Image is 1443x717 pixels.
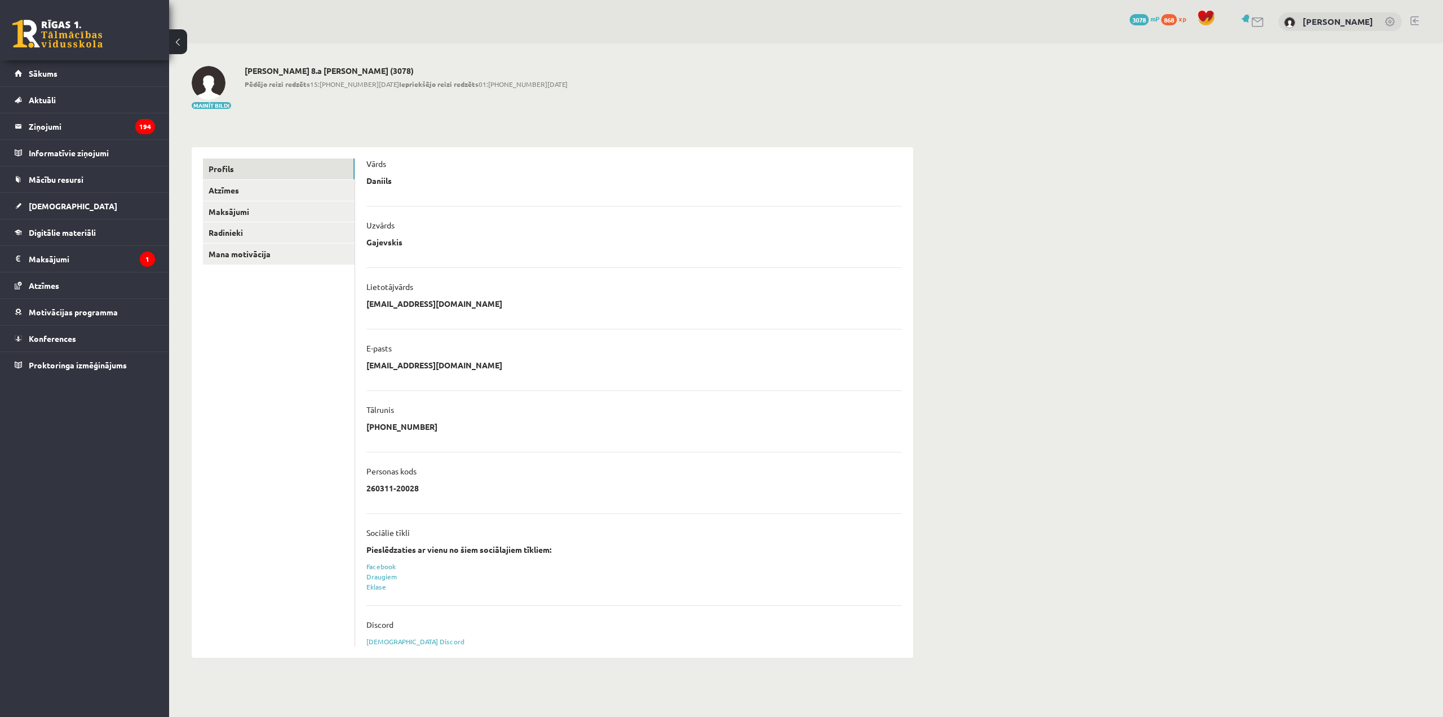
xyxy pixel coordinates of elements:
a: Ziņojumi194 [15,113,155,139]
b: Iepriekšējo reizi redzēts [399,80,479,89]
p: Vārds [366,159,386,169]
a: [DEMOGRAPHIC_DATA] [15,193,155,219]
h2: [PERSON_NAME] 8.a [PERSON_NAME] (3078) [245,66,568,76]
a: [PERSON_NAME] [1303,16,1373,27]
p: Uzvārds [366,220,395,230]
a: Eklase [366,582,386,591]
b: Pēdējo reizi redzēts [245,80,310,89]
a: Rīgas 1. Tālmācības vidusskola [12,20,103,48]
a: Informatīvie ziņojumi [15,140,155,166]
a: Atzīmes [15,272,155,298]
p: [EMAIL_ADDRESS][DOMAIN_NAME] [366,298,502,309]
p: [EMAIL_ADDRESS][DOMAIN_NAME] [366,360,502,370]
a: Mana motivācija [203,244,355,265]
p: [PHONE_NUMBER] [366,421,437,432]
a: Draugiem [366,572,397,581]
a: Konferences [15,325,155,351]
p: Lietotājvārds [366,281,413,292]
span: Konferences [29,333,76,344]
legend: Maksājumi [29,246,155,272]
i: 194 [135,119,155,134]
span: [DEMOGRAPHIC_DATA] [29,201,117,211]
span: 15:[PHONE_NUMBER][DATE] 01:[PHONE_NUMBER][DATE] [245,79,568,89]
legend: Informatīvie ziņojumi [29,140,155,166]
a: Aktuāli [15,87,155,113]
strong: Pieslēdzaties ar vienu no šiem sociālajiem tīkliem: [366,544,551,555]
p: Sociālie tīkli [366,527,410,538]
img: Daniils Gajevskis [192,66,225,100]
span: Digitālie materiāli [29,227,96,237]
span: Sākums [29,68,57,78]
p: Tālrunis [366,404,394,415]
a: Maksājumi [203,201,355,222]
a: 3078 mP [1130,14,1159,23]
span: Motivācijas programma [29,307,118,317]
span: 868 [1161,14,1177,25]
p: Personas kods [366,466,417,476]
a: 868 xp [1161,14,1192,23]
a: Proktoringa izmēģinājums [15,352,155,378]
span: xp [1179,14,1186,23]
span: Proktoringa izmēģinājums [29,360,127,370]
p: E-pasts [366,343,392,353]
p: 260311-20028 [366,483,419,493]
a: [DEMOGRAPHIC_DATA] Discord [366,637,464,646]
i: 1 [140,252,155,267]
span: Aktuāli [29,95,56,105]
span: Atzīmes [29,280,59,291]
img: Daniils Gajevskis [1284,17,1295,28]
span: mP [1150,14,1159,23]
span: Mācību resursi [29,174,83,184]
p: Gajevskis [366,237,402,247]
a: Digitālie materiāli [15,219,155,245]
a: Sākums [15,60,155,86]
a: Radinieki [203,222,355,243]
p: Daniils [366,175,392,186]
a: Facebook [366,562,396,571]
p: Discord [366,619,393,630]
button: Mainīt bildi [192,102,231,109]
a: Profils [203,159,355,179]
span: 3078 [1130,14,1149,25]
legend: Ziņojumi [29,113,155,139]
a: Mācību resursi [15,166,155,192]
a: Motivācijas programma [15,299,155,325]
a: Maksājumi1 [15,246,155,272]
a: Atzīmes [203,180,355,201]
